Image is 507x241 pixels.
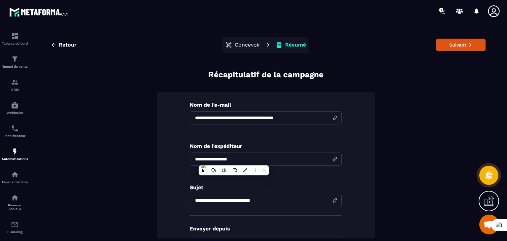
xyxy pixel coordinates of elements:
p: Nom de l'expéditeur [190,143,342,149]
p: Planificateur [2,134,28,138]
img: scheduler [11,124,19,132]
img: automations [11,101,19,109]
img: formation [11,32,19,40]
a: schedulerschedulerPlanificateur [2,120,28,143]
img: automations [11,148,19,155]
p: Espace membre [2,180,28,184]
img: formation [11,78,19,86]
img: logo [9,6,69,18]
span: Retour [59,42,77,48]
img: social-network [11,194,19,202]
p: Récapitulatif de la campagne [208,69,323,80]
img: email [11,221,19,228]
a: automationsautomationsEspace membre [2,166,28,189]
button: Retour [46,39,82,51]
p: Nom de l'e-mail [190,102,342,108]
img: formation [11,55,19,63]
button: Suivant [436,39,486,51]
a: Ouvrir le chat [479,215,499,234]
p: Automatisations [2,157,28,161]
p: Envoyer depuis [190,225,342,232]
p: Sujet [190,184,342,190]
p: Réseaux Sociaux [2,203,28,211]
a: formationformationTunnel de vente [2,50,28,73]
p: Concevoir [235,42,260,48]
a: automationsautomationsWebinaire [2,96,28,120]
a: emailemailE-mailing [2,216,28,239]
button: Résumé [274,38,308,52]
button: Concevoir [223,38,262,52]
a: automationsautomationsAutomatisations [2,143,28,166]
p: Tunnel de vente [2,65,28,68]
p: Tableau de bord [2,42,28,45]
p: CRM [2,88,28,91]
img: automations [11,171,19,179]
p: Résumé [285,42,306,48]
a: formationformationCRM [2,73,28,96]
a: formationformationTableau de bord [2,27,28,50]
p: E-mailing [2,230,28,234]
a: social-networksocial-networkRéseaux Sociaux [2,189,28,216]
p: Webinaire [2,111,28,115]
